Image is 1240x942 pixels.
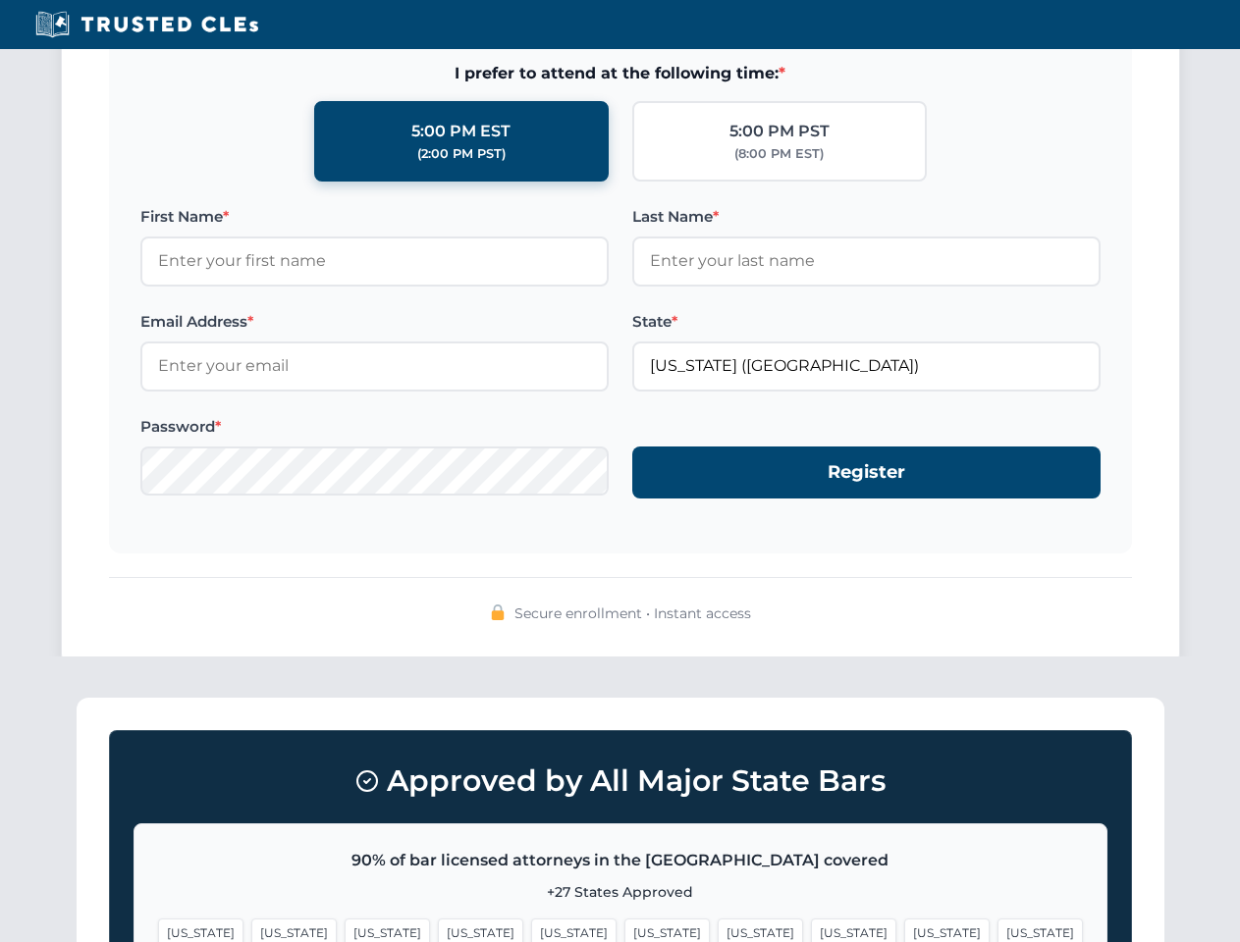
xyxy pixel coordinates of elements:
[140,341,609,391] input: Enter your email
[632,236,1101,286] input: Enter your last name
[134,755,1107,808] h3: Approved by All Major State Bars
[490,604,506,620] img: 🔒
[140,310,609,334] label: Email Address
[632,310,1101,334] label: State
[632,341,1101,391] input: Florida (FL)
[632,205,1101,229] label: Last Name
[158,881,1083,903] p: +27 States Approved
[140,61,1101,86] span: I prefer to attend at the following time:
[734,144,824,164] div: (8:00 PM EST)
[417,144,506,164] div: (2:00 PM PST)
[29,10,264,39] img: Trusted CLEs
[140,205,609,229] label: First Name
[411,119,511,144] div: 5:00 PM EST
[140,415,609,439] label: Password
[158,848,1083,873] p: 90% of bar licensed attorneys in the [GEOGRAPHIC_DATA] covered
[514,602,751,624] span: Secure enrollment • Instant access
[729,119,830,144] div: 5:00 PM PST
[140,236,609,286] input: Enter your first name
[632,446,1101,498] button: Register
